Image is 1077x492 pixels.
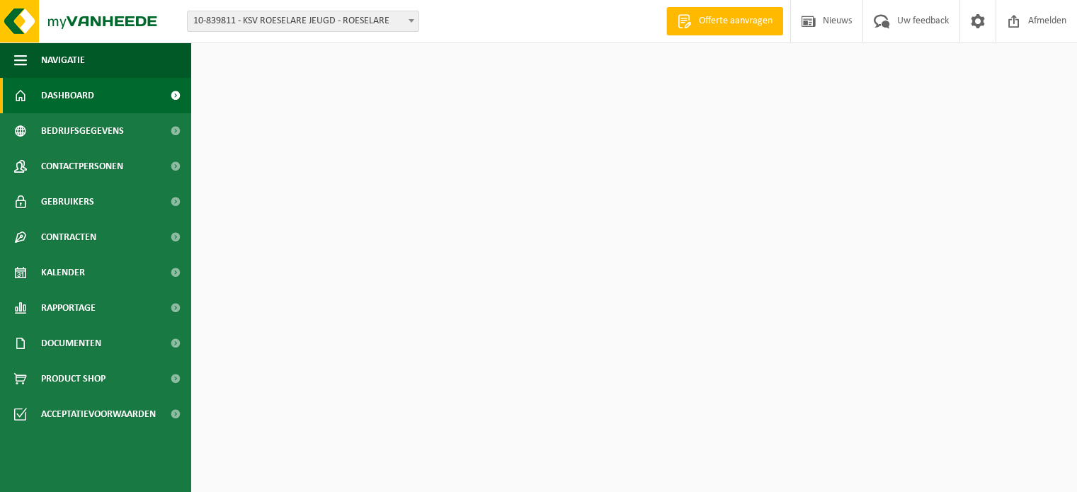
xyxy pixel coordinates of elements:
span: Contactpersonen [41,149,123,184]
span: Contracten [41,219,96,255]
span: 10-839811 - KSV ROESELARE JEUGD - ROESELARE [188,11,418,31]
span: Navigatie [41,42,85,78]
span: Acceptatievoorwaarden [41,396,156,432]
span: Bedrijfsgegevens [41,113,124,149]
span: Product Shop [41,361,106,396]
a: Offerte aanvragen [666,7,783,35]
span: Offerte aanvragen [695,14,776,28]
span: Kalender [41,255,85,290]
span: Gebruikers [41,184,94,219]
span: Documenten [41,326,101,361]
span: Dashboard [41,78,94,113]
span: 10-839811 - KSV ROESELARE JEUGD - ROESELARE [187,11,419,32]
span: Rapportage [41,290,96,326]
